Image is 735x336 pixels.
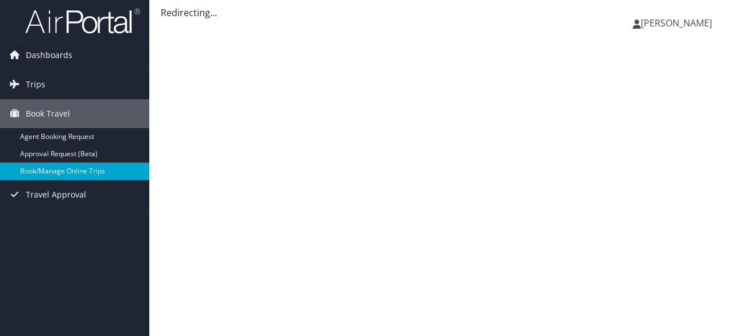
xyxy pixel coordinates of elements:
span: [PERSON_NAME] [641,17,712,29]
span: Travel Approval [26,180,86,209]
a: [PERSON_NAME] [633,6,724,40]
div: Redirecting... [161,6,724,20]
img: airportal-logo.png [25,7,140,34]
span: Dashboards [26,41,72,69]
span: Book Travel [26,99,70,128]
span: Trips [26,70,45,99]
